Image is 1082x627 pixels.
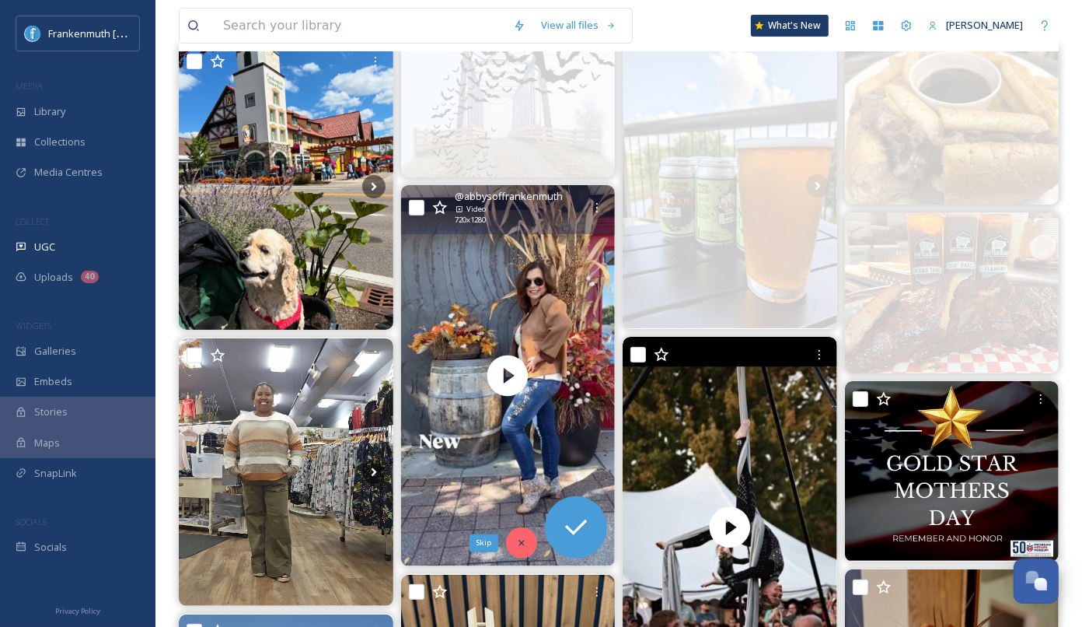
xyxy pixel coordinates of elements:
a: What's New [751,15,829,37]
span: Library [34,104,65,119]
input: Search your library [215,9,505,43]
img: 🎃🍂 Fun by day, frights by night! Join us at Grandpa Tiny's Farm this October for family-friendly ... [401,44,616,177]
span: COLLECT [16,215,49,227]
span: [PERSON_NAME] [946,18,1023,32]
img: September dump 🩷🐶 #septemberphotodump #michigan #ohio #makinacisland #thegrandhotel #cleveland #r... [179,44,393,330]
span: MEDIA [16,80,43,92]
span: Maps [34,436,60,450]
span: UGC [34,240,55,254]
span: Socials [34,540,67,555]
span: @ abbysoffrankenmuth [455,189,564,204]
span: Embeds [34,374,72,389]
span: Galleries [34,344,76,359]
img: Just like summer, our Azacca SMASH IPA is holding on 🍻☀😎 This Single Malt And Single Hop India Pa... [623,44,837,329]
button: Open Chat [1014,559,1059,604]
a: View all files [533,10,624,40]
video: We are falling for these looks! 🍂💗 Come shop our newest fall arrivals! These next four weeks are ... [400,185,615,567]
a: Privacy Policy [55,601,100,619]
span: WIDGETS [16,320,51,331]
span: Uploads [34,270,73,285]
span: 720 x 1280 [455,215,487,226]
span: Frankenmuth [US_STATE] [48,26,166,40]
img: Craving tender, juicy ribs? Our St. Louis style ribs are slow-smoked to perfection, seasoned with... [845,212,1059,373]
img: 17912826552209222.jpg [845,381,1059,561]
div: Skip [469,534,498,552]
span: SOCIALS [16,516,47,527]
img: Our Smoked French Dip Sandwich will give your tastebuds the burst of flavor that they’ve been wai... [845,44,1059,205]
div: 40 [81,271,99,283]
img: Social%20Media%20PFP%202025.jpg [25,26,40,41]
span: SnapLink [34,466,77,481]
img: ✨ A tale as old as time… Jackie sends Kimi a selfie. Jackie promptly sells out the look before Ki... [179,338,393,607]
span: Collections [34,135,86,149]
span: Video [467,204,487,215]
a: [PERSON_NAME] [920,10,1031,40]
span: Stories [34,405,68,419]
span: Media Centres [34,165,103,180]
span: Privacy Policy [55,606,100,616]
img: thumbnail [400,185,615,567]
